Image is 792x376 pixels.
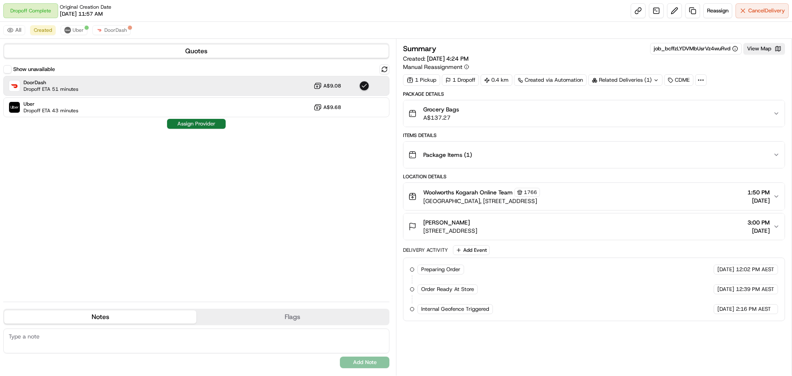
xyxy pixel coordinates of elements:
[403,63,469,71] button: Manual Reassignment
[743,43,785,54] button: View Map
[423,105,459,114] span: Grocery Bags
[313,82,341,90] button: A$9.08
[60,4,111,10] span: Original Creation Date
[421,305,489,313] span: Internal Geofence Triggered
[427,55,469,62] span: [DATE] 4:24 PM
[196,310,389,324] button: Flags
[30,25,56,35] button: Created
[736,266,774,273] span: 12:02 PM AEST
[140,81,150,91] button: Start new chat
[323,83,341,89] span: A$9.08
[28,87,104,94] div: We're available if you need us!
[664,74,693,86] div: CDME
[748,7,785,14] span: Cancel Delivery
[4,310,196,324] button: Notes
[78,120,132,128] span: API Documentation
[5,116,66,131] a: 📗Knowledge Base
[423,227,477,235] span: [STREET_ADDRESS]
[707,7,728,14] span: Reassign
[524,189,537,196] span: 1766
[16,120,63,128] span: Knowledge Base
[70,121,76,127] div: 💻
[403,54,469,63] span: Created:
[8,79,23,94] img: 1736555255976-a54dd68f-1ca7-489b-9aae-adbdc363a1c4
[403,91,785,97] div: Package Details
[403,63,462,71] span: Manual Reassignment
[167,119,226,129] button: Assign Provider
[104,27,127,33] span: DoorDash
[747,188,770,196] span: 1:50 PM
[403,213,785,240] button: [PERSON_NAME][STREET_ADDRESS]3:00 PM[DATE]
[747,227,770,235] span: [DATE]
[423,218,470,227] span: [PERSON_NAME]
[24,86,78,92] span: Dropoff ETA 51 minutes
[28,79,135,87] div: Start new chat
[403,173,785,180] div: Location Details
[64,27,71,33] img: uber-new-logo.jpeg
[403,45,436,52] h3: Summary
[423,188,513,196] span: Woolworths Kogarah Online Team
[442,74,479,86] div: 1 Dropoff
[747,196,770,205] span: [DATE]
[96,27,103,33] img: doordash_logo_v2.png
[588,74,662,86] div: Related Deliveries (1)
[323,104,341,111] span: A$9.68
[9,80,20,91] img: DoorDash
[8,121,15,127] div: 📗
[60,10,103,18] span: [DATE] 11:57 AM
[514,74,587,86] a: Created via Automation
[8,33,150,46] p: Welcome 👋
[747,218,770,227] span: 3:00 PM
[717,286,734,293] span: [DATE]
[423,197,540,205] span: [GEOGRAPHIC_DATA], [STREET_ADDRESS]
[736,305,771,313] span: 2:16 PM AEST
[24,107,78,114] span: Dropoff ETA 43 minutes
[82,140,100,146] span: Pylon
[9,102,20,113] img: Uber
[453,245,490,255] button: Add Event
[481,74,512,86] div: 0.4 km
[717,266,734,273] span: [DATE]
[8,8,25,25] img: Nash
[421,266,460,273] span: Preparing Order
[736,286,774,293] span: 12:39 PM AEST
[423,114,459,122] span: A$137.27
[717,305,734,313] span: [DATE]
[66,116,136,131] a: 💻API Documentation
[58,140,100,146] a: Powered byPylon
[403,247,448,253] div: Delivery Activity
[654,45,738,52] button: job_bcffzLYDVMbUsrVz4wuRvd
[423,151,472,159] span: Package Items ( 1 )
[403,183,785,210] button: Woolworths Kogarah Online Team1766[GEOGRAPHIC_DATA], [STREET_ADDRESS]1:50 PM[DATE]
[3,25,25,35] button: All
[735,3,789,18] button: CancelDelivery
[34,27,52,33] span: Created
[92,25,131,35] button: DoorDash
[421,286,474,293] span: Order Ready At Store
[703,3,732,18] button: Reassign
[313,103,341,111] button: A$9.68
[403,132,785,139] div: Items Details
[24,79,78,86] span: DoorDash
[73,27,84,33] span: Uber
[13,66,55,73] label: Show unavailable
[403,100,785,127] button: Grocery BagsA$137.27
[21,53,148,62] input: Got a question? Start typing here...
[24,101,78,107] span: Uber
[403,74,440,86] div: 1 Pickup
[4,45,389,58] button: Quotes
[403,142,785,168] button: Package Items (1)
[61,25,87,35] button: Uber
